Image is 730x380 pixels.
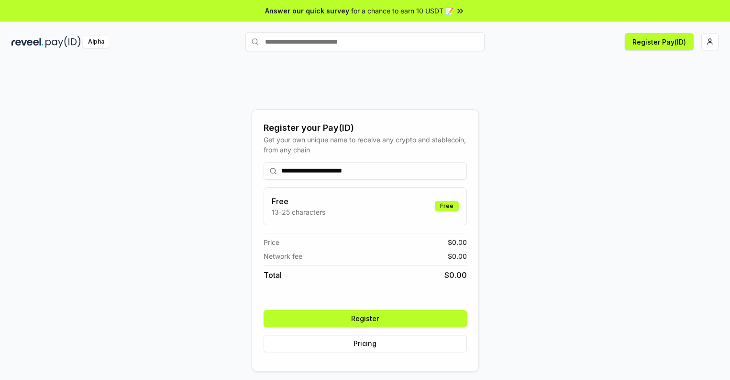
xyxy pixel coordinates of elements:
[45,36,81,48] img: pay_id
[448,237,467,247] span: $ 0.00
[264,335,467,352] button: Pricing
[444,269,467,281] span: $ 0.00
[264,269,282,281] span: Total
[272,207,325,217] p: 13-25 characters
[264,121,467,135] div: Register your Pay(ID)
[264,135,467,155] div: Get your own unique name to receive any crypto and stablecoin, from any chain
[264,310,467,327] button: Register
[272,196,325,207] h3: Free
[11,36,44,48] img: reveel_dark
[435,201,459,211] div: Free
[264,237,279,247] span: Price
[351,6,453,16] span: for a chance to earn 10 USDT 📝
[448,251,467,261] span: $ 0.00
[265,6,349,16] span: Answer our quick survey
[264,251,302,261] span: Network fee
[83,36,110,48] div: Alpha
[625,33,694,50] button: Register Pay(ID)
